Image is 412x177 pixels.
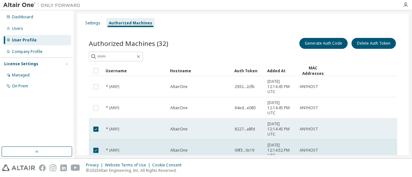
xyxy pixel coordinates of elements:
div: Added At [267,66,294,76]
span: 2932...2cfb [235,84,255,89]
span: * (ANY) [106,148,119,153]
div: Cookie Consent [152,163,185,168]
span: ANYHOST [300,84,318,89]
div: Settings [85,21,100,26]
div: Hostname [170,66,229,76]
img: altair_logo.svg [2,164,35,171]
p: © 2025 Altair Engineering, Inc. All Rights Reserved. [86,168,185,173]
span: ANYHOST [300,105,318,111]
button: Delete Auth Token [351,38,396,49]
img: instagram.svg [50,164,56,171]
button: Generate Auth Code [299,38,348,49]
div: MAC Addresses [299,65,326,76]
img: youtube.svg [71,164,80,171]
span: AltairOne [170,148,188,153]
div: On Prem [12,84,28,89]
div: Users [12,26,23,31]
span: [DATE] 12:14:45 PM UTC [267,100,294,116]
img: facebook.svg [39,164,46,171]
span: AltairOne [170,105,188,111]
span: AltairOne [170,84,188,89]
span: ANYHOST [300,148,318,153]
span: [DATE] 12:14:52 PM UTC [267,143,294,158]
div: Authorized Machines [109,21,152,26]
img: Altair One [3,2,84,8]
span: Authorized Machines (32) [89,39,168,48]
span: 8227...a8fd [235,127,255,132]
span: [DATE] 12:14:45 PM UTC [267,121,294,137]
span: 09f3...0c19 [235,148,254,153]
div: License Settings [4,61,38,66]
div: Auth Token [234,66,262,76]
div: Website Terms of Use [105,163,152,168]
span: 64ed...e085 [235,105,256,111]
span: * (ANY) [106,127,119,132]
span: * (ANY) [106,84,119,89]
div: Managed [12,73,30,78]
div: Company Profile [12,49,42,54]
div: Dashboard [12,14,33,20]
div: Privacy [86,163,105,168]
div: User Profile [12,38,37,43]
div: Username [106,66,165,76]
img: linkedin.svg [60,164,67,171]
span: AltairOne [170,127,188,132]
span: * (ANY) [106,105,119,111]
span: ANYHOST [300,127,318,132]
span: [DATE] 12:14:45 PM UTC [267,79,294,94]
